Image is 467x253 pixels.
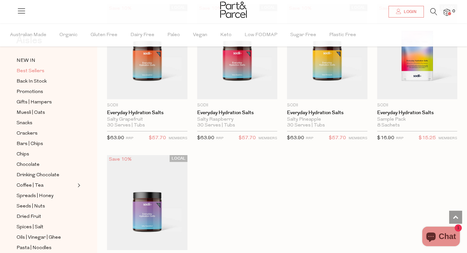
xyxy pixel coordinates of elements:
[17,109,45,117] span: Muesli | Oats
[290,24,316,47] span: Sugar Free
[197,117,278,123] div: Salty Raspberry
[17,99,52,106] span: Gifts | Hampers
[17,213,76,221] a: Dried Fruit
[239,134,256,142] span: $57.70
[17,151,29,158] span: Chips
[17,192,76,200] a: Spreads | Honey
[59,24,78,47] span: Organic
[287,4,367,99] img: Everyday Hydration Salts
[17,78,47,86] span: Back In Stock
[149,134,166,142] span: $57.70
[17,161,40,169] span: Chocolate
[197,4,278,99] img: Everyday Hydration Salts
[107,123,145,128] span: 30 Serves | Tubs
[130,24,154,47] span: Dairy Free
[17,119,32,127] span: Snacks
[107,110,187,116] a: Everyday Hydration Salts
[17,67,44,75] span: Best Sellers
[10,24,46,47] span: Australian Made
[90,24,117,47] span: Gluten Free
[17,181,76,190] a: Coffee | Tea
[107,155,134,164] div: Save 10%
[245,24,277,47] span: Low FODMAP
[287,136,304,140] span: $63.90
[220,2,247,18] img: Part&Parcel
[107,4,187,99] img: Everyday Hydration Salts
[17,119,76,127] a: Snacks
[17,130,38,138] span: Crackers
[287,117,367,123] div: Salty Pineapple
[76,181,80,189] button: Expand/Collapse Coffee | Tea
[17,140,76,148] a: Bars | Chips
[419,134,436,142] span: $15.25
[402,9,416,15] span: Login
[444,9,450,16] a: 0
[107,117,187,123] div: Salty Grapefruit
[377,123,400,128] span: 8 Sachets
[17,67,76,75] a: Best Sellers
[107,102,187,108] p: Sodii
[306,137,313,140] small: RRP
[216,137,223,140] small: RRP
[287,123,325,128] span: 30 Serves | Tubs
[17,129,76,138] a: Crackers
[17,57,76,65] a: NEW IN
[197,123,235,128] span: 30 Serves | Tubs
[17,213,41,221] span: Dried Fruit
[287,102,367,108] p: Sodii
[197,136,214,140] span: $63.90
[107,155,187,250] img: Everyday Hydration Salts
[197,102,278,108] p: Sodii
[17,77,76,86] a: Back In Stock
[17,98,76,106] a: Gifts | Hampers
[377,117,458,123] div: Sample Pack
[349,137,367,140] small: MEMBERS
[193,24,207,47] span: Vegan
[438,137,457,140] small: MEMBERS
[167,24,180,47] span: Paleo
[287,110,367,116] a: Everyday Hydration Salts
[220,24,232,47] span: Keto
[389,6,424,18] a: Login
[396,137,403,140] small: RRP
[17,203,45,210] span: Seeds | Nuts
[17,223,76,231] a: Spices | Salt
[17,150,76,158] a: Chips
[17,140,43,148] span: Bars | Chips
[17,244,52,252] span: Pasta | Noodles
[17,202,76,210] a: Seeds | Nuts
[17,233,76,242] a: Oils | Vinegar | Ghee
[17,182,43,190] span: Coffee | Tea
[377,4,458,99] img: Everyday Hydration Salts
[17,234,61,242] span: Oils | Vinegar | Ghee
[451,8,457,14] span: 0
[197,110,278,116] a: Everyday Hydration Salts
[17,244,76,252] a: Pasta | Noodles
[17,171,76,179] a: Drinking Chocolate
[107,136,124,140] span: $63.90
[169,137,187,140] small: MEMBERS
[17,57,35,65] span: NEW IN
[377,110,458,116] a: Everyday Hydration Salts
[329,24,356,47] span: Plastic Free
[126,137,133,140] small: RRP
[420,227,462,248] inbox-online-store-chat: Shopify online store chat
[377,102,458,108] p: Sodii
[17,192,54,200] span: Spreads | Honey
[17,109,76,117] a: Muesli | Oats
[17,171,59,179] span: Drinking Chocolate
[17,161,76,169] a: Chocolate
[17,223,43,231] span: Spices | Salt
[17,88,76,96] a: Promotions
[329,134,346,142] span: $57.70
[170,155,187,162] span: LOCAL
[17,88,43,96] span: Promotions
[258,137,277,140] small: MEMBERS
[377,136,394,140] span: $16.90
